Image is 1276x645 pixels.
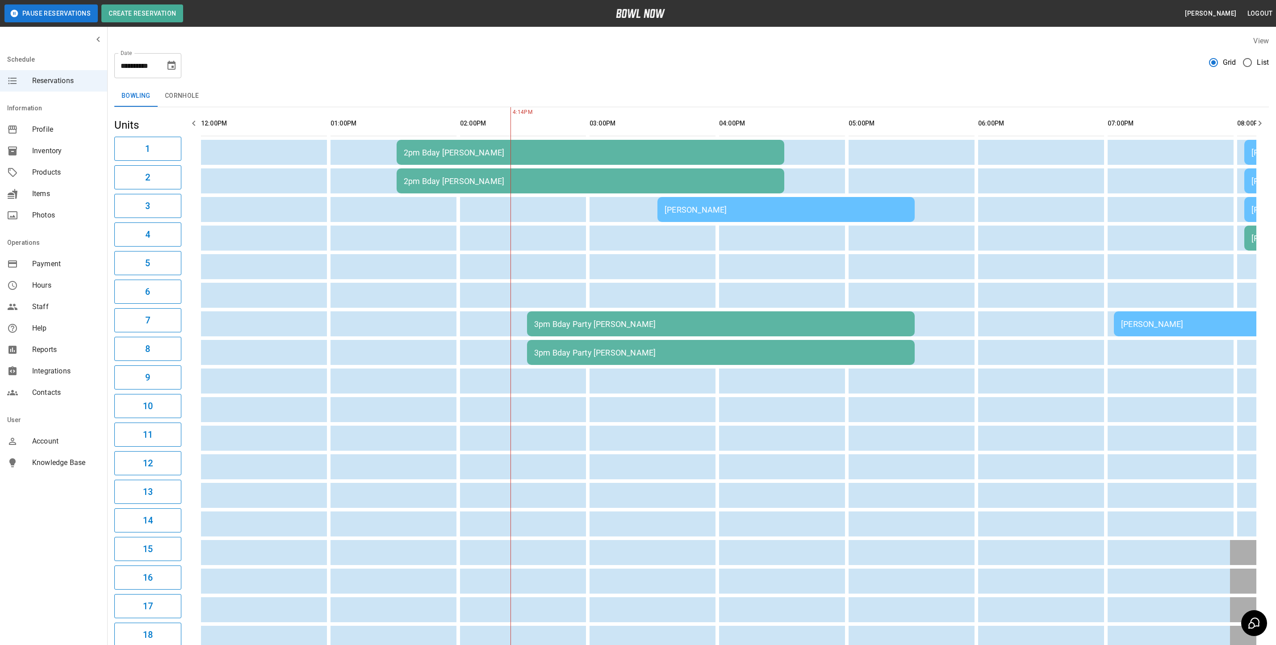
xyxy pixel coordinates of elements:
h6: 18 [143,628,153,642]
th: 01:00PM [331,111,456,136]
h5: Units [114,118,181,132]
h6: 4 [145,227,150,242]
button: 3 [114,194,181,218]
span: Profile [32,124,100,135]
button: Pause Reservations [4,4,98,22]
th: 02:00PM [460,111,586,136]
button: 12 [114,451,181,475]
span: Contacts [32,387,100,398]
h6: 15 [143,542,153,556]
span: Photos [32,210,100,221]
button: Bowling [114,85,158,107]
h6: 16 [143,570,153,585]
th: 03:00PM [590,111,715,136]
h6: 7 [145,313,150,327]
div: 3pm Bday Party [PERSON_NAME] [534,319,908,329]
button: 8 [114,337,181,361]
span: Knowledge Base [32,457,100,468]
span: Products [32,167,100,178]
h6: 9 [145,370,150,385]
span: Staff [32,302,100,312]
button: 2 [114,165,181,189]
div: inventory tabs [114,85,1269,107]
span: Inventory [32,146,100,156]
button: 6 [114,280,181,304]
h6: 17 [143,599,153,613]
h6: 14 [143,513,153,528]
h6: 6 [145,285,150,299]
div: [PERSON_NAME] [665,205,908,214]
button: 10 [114,394,181,418]
span: Items [32,188,100,199]
span: 4:14PM [510,108,513,117]
h6: 8 [145,342,150,356]
span: List [1257,57,1269,68]
span: Grid [1223,57,1236,68]
span: Hours [32,280,100,291]
span: Help [32,323,100,334]
div: 2pm Bday [PERSON_NAME] [404,148,777,157]
label: View [1253,37,1269,45]
button: 15 [114,537,181,561]
div: 3pm Bday Party [PERSON_NAME] [534,348,908,357]
h6: 11 [143,427,153,442]
h6: 13 [143,485,153,499]
span: Integrations [32,366,100,377]
button: 11 [114,423,181,447]
h6: 1 [145,142,150,156]
th: 12:00PM [201,111,327,136]
button: 7 [114,308,181,332]
img: logo [616,9,665,18]
button: Create Reservation [101,4,183,22]
span: Reports [32,344,100,355]
button: 14 [114,508,181,532]
button: 1 [114,137,181,161]
div: 2pm Bday [PERSON_NAME] [404,176,777,186]
span: Account [32,436,100,447]
button: 5 [114,251,181,275]
button: 16 [114,565,181,590]
h6: 3 [145,199,150,213]
button: 17 [114,594,181,618]
button: Cornhole [158,85,206,107]
h6: 2 [145,170,150,184]
button: 4 [114,222,181,247]
span: Payment [32,259,100,269]
h6: 5 [145,256,150,270]
h6: 10 [143,399,153,413]
button: Choose date, selected date is Sep 20, 2025 [163,57,180,75]
span: Reservations [32,75,100,86]
button: 9 [114,365,181,390]
h6: 12 [143,456,153,470]
button: [PERSON_NAME] [1181,5,1240,22]
button: Logout [1244,5,1276,22]
button: 13 [114,480,181,504]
